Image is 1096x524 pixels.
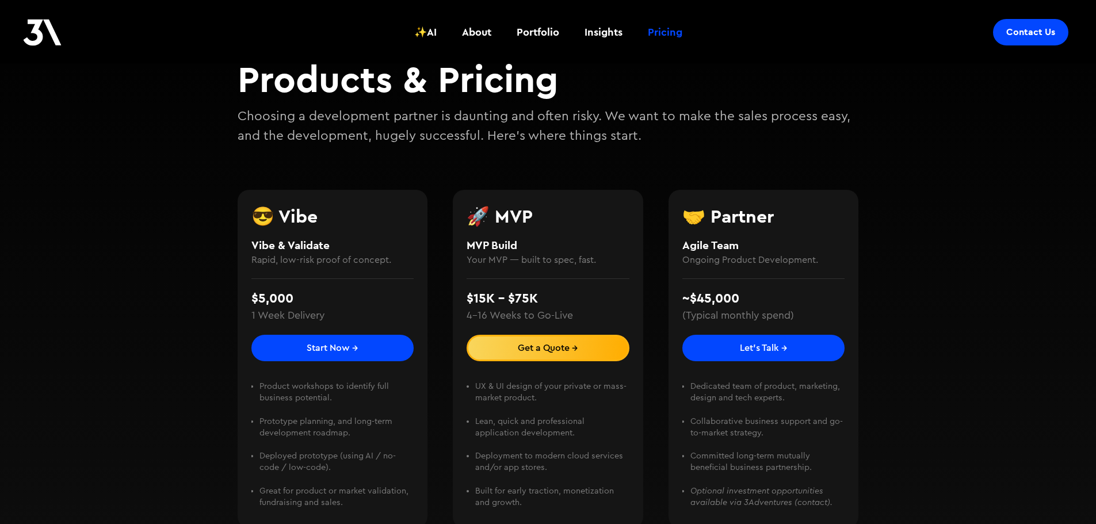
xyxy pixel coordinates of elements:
[251,237,414,254] h4: Vibe & Validate
[238,107,859,146] p: Choosing a development partner is daunting and often risky. We want to make the sales process eas...
[259,416,414,450] li: Prototype planning, and long-term development roadmap. ‍
[467,290,538,306] strong: $15K - $75K
[251,253,414,267] h4: Rapid, low-risk proof of concept.
[467,253,629,267] h4: Your MVP — built to spec, fast.
[251,207,414,225] h3: 😎 Vibe
[682,237,845,254] h4: Agile Team
[1006,26,1055,38] div: Contact Us
[993,19,1068,45] a: Contact Us
[690,381,845,415] li: Dedicated team of product, marketing, design and tech experts. ‍
[690,487,832,507] em: Optional investment opportunities available via 3Adventures (contact).
[259,381,414,415] li: Product workshops to identify full business potential. ‍
[682,335,845,361] a: Let's Talk →
[467,335,629,361] a: Get a Quote →
[641,11,689,53] a: Pricing
[585,25,623,40] div: Insights
[475,450,629,485] li: Deployment to modern cloud services and/or app stores. ‍
[251,335,414,361] a: Start Now →
[462,25,491,40] div: About
[407,11,444,53] a: ✨AI
[467,308,573,323] div: 4–16 Weeks to Go-Live
[238,57,859,101] h2: Products & Pricing
[682,289,739,308] div: ~$45,000
[517,25,559,40] div: Portfolio
[475,485,629,508] li: Built for early traction, monetization and growth.
[682,308,794,323] div: (Typical monthly spend)
[578,11,629,53] a: Insights
[648,25,682,40] div: Pricing
[259,485,414,508] li: Great for product or market validation, fundraising and sales.
[682,207,845,225] h3: 🤝 Partner
[414,25,437,40] div: ✨AI
[690,450,845,485] li: Committed long-term mutually beneficial business partnership. ‍
[455,11,498,53] a: About
[467,207,629,225] h3: 🚀 MVP
[475,381,629,415] li: UX & UI design of your private or mass-market product. ‍
[682,253,845,267] h4: Ongoing Product Development.
[690,416,845,450] li: Collaborative business support and go-to-market strategy. ‍
[510,11,566,53] a: Portfolio
[251,289,293,308] div: $5,000
[251,308,324,323] div: 1 Week Delivery
[475,416,629,450] li: Lean, quick and professional application development. ‍
[259,450,414,485] li: Deployed prototype (using AI / no-code / low-code). ‍
[467,237,629,254] h4: MVP Build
